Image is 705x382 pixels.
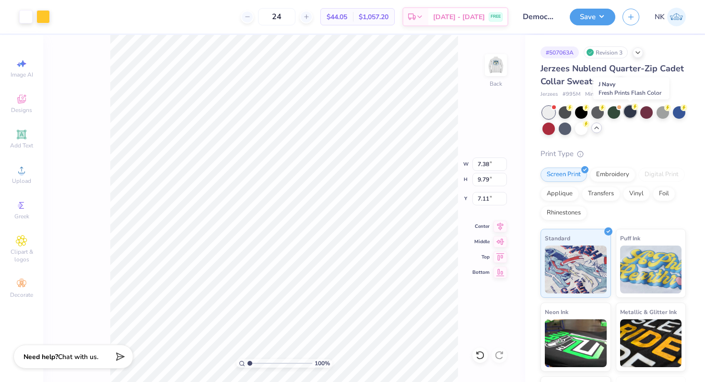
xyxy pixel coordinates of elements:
[491,13,501,20] span: FREE
[620,319,682,367] img: Metallic & Glitter Ink
[472,269,490,276] span: Bottom
[5,248,38,263] span: Clipart & logos
[599,89,661,97] span: Fresh Prints Flash Color
[540,90,558,99] span: Jerzees
[590,168,635,182] div: Embroidery
[10,142,33,149] span: Add Text
[667,8,686,26] img: Nasrullah Khan
[14,213,29,220] span: Greek
[584,46,628,58] div: Revision 3
[10,291,33,299] span: Decorate
[593,78,670,100] div: J Navy
[433,12,485,22] span: [DATE] - [DATE]
[11,71,33,79] span: Image AI
[58,352,98,361] span: Chat with us.
[540,46,579,58] div: # 507063A
[620,233,640,243] span: Puff Ink
[545,246,607,293] img: Standard
[653,187,675,201] div: Foil
[258,8,295,25] input: – –
[620,307,677,317] span: Metallic & Glitter Ink
[655,8,686,26] a: NK
[570,9,615,25] button: Save
[655,11,665,22] span: NK
[540,206,587,220] div: Rhinestones
[490,79,502,88] div: Back
[545,319,607,367] img: Neon Ink
[585,90,633,99] span: Minimum Order: 12 +
[540,187,579,201] div: Applique
[472,238,490,245] span: Middle
[638,168,685,182] div: Digital Print
[11,106,32,114] span: Designs
[540,148,686,159] div: Print Type
[315,359,330,368] span: 100 %
[486,56,505,75] img: Back
[23,352,58,361] strong: Need help?
[582,187,620,201] div: Transfers
[540,168,587,182] div: Screen Print
[540,63,684,87] span: Jerzees Nublend Quarter-Zip Cadet Collar Sweatshirt
[516,7,563,26] input: Untitled Design
[327,12,347,22] span: $44.05
[545,307,568,317] span: Neon Ink
[563,90,580,99] span: # 995M
[359,12,388,22] span: $1,057.20
[620,246,682,293] img: Puff Ink
[472,254,490,260] span: Top
[472,223,490,230] span: Center
[545,233,570,243] span: Standard
[623,187,650,201] div: Vinyl
[12,177,31,185] span: Upload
